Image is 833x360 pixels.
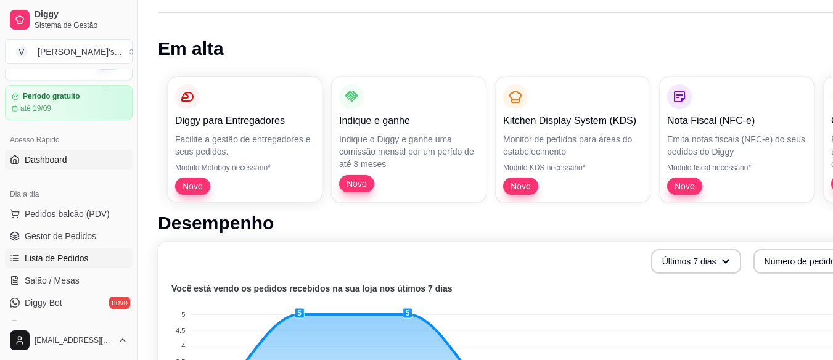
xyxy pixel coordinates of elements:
p: Facilite a gestão de entregadores e seus pedidos. [175,133,314,158]
tspan: 4 [181,342,185,350]
a: Período gratuitoaté 19/09 [5,85,133,120]
button: Pedidos balcão (PDV) [5,204,133,224]
button: Indique e ganheIndique o Diggy e ganhe uma comissão mensal por um perído de até 3 mesesNovo [332,77,486,202]
a: KDS [5,315,133,335]
span: Salão / Mesas [25,274,80,287]
p: Nota Fiscal (NFC-e) [667,113,806,128]
p: Módulo KDS necessário* [503,163,642,173]
span: V [15,46,28,58]
article: Período gratuito [23,92,80,101]
a: Lista de Pedidos [5,248,133,268]
a: Salão / Mesas [5,271,133,290]
text: Você está vendo os pedidos recebidos na sua loja nos útimos 7 dias [171,284,453,293]
button: Select a team [5,39,133,64]
p: Módulo Motoboy necessário* [175,163,314,173]
span: Novo [506,180,536,192]
button: Nota Fiscal (NFC-e)Emita notas fiscais (NFC-e) do seus pedidos do DiggyMódulo fiscal necessário*Novo [660,77,814,202]
span: Gestor de Pedidos [25,230,96,242]
span: Novo [342,178,372,190]
p: Monitor de pedidos para áreas do estabelecimento [503,133,642,158]
button: Diggy para EntregadoresFacilite a gestão de entregadores e seus pedidos.Módulo Motoboy necessário... [168,77,322,202]
p: Indique o Diggy e ganhe uma comissão mensal por um perído de até 3 meses [339,133,478,170]
article: até 19/09 [20,104,51,113]
span: Dashboard [25,153,67,166]
p: Indique e ganhe [339,113,478,128]
span: Novo [670,180,700,192]
p: Kitchen Display System (KDS) [503,113,642,128]
span: [EMAIL_ADDRESS][DOMAIN_NAME] [35,335,113,345]
tspan: 4.5 [176,327,185,334]
span: Novo [178,180,208,192]
button: Kitchen Display System (KDS)Monitor de pedidos para áreas do estabelecimentoMódulo KDS necessário... [496,77,650,202]
div: [PERSON_NAME]'s ... [38,46,121,58]
tspan: 5 [181,311,185,318]
p: Emita notas fiscais (NFC-e) do seus pedidos do Diggy [667,133,806,158]
a: DiggySistema de Gestão [5,5,133,35]
a: Dashboard [5,150,133,170]
button: Últimos 7 dias [651,249,741,274]
div: Acesso Rápido [5,130,133,150]
a: Diggy Botnovo [5,293,133,313]
a: Gestor de Pedidos [5,226,133,246]
span: Sistema de Gestão [35,20,128,30]
button: [EMAIL_ADDRESS][DOMAIN_NAME] [5,325,133,355]
span: Diggy Bot [25,297,62,309]
span: Pedidos balcão (PDV) [25,208,110,220]
span: Lista de Pedidos [25,252,89,264]
div: Dia a dia [5,184,133,204]
p: Diggy para Entregadores [175,113,314,128]
p: Módulo fiscal necessário* [667,163,806,173]
span: Diggy [35,9,128,20]
span: KDS [25,319,43,331]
